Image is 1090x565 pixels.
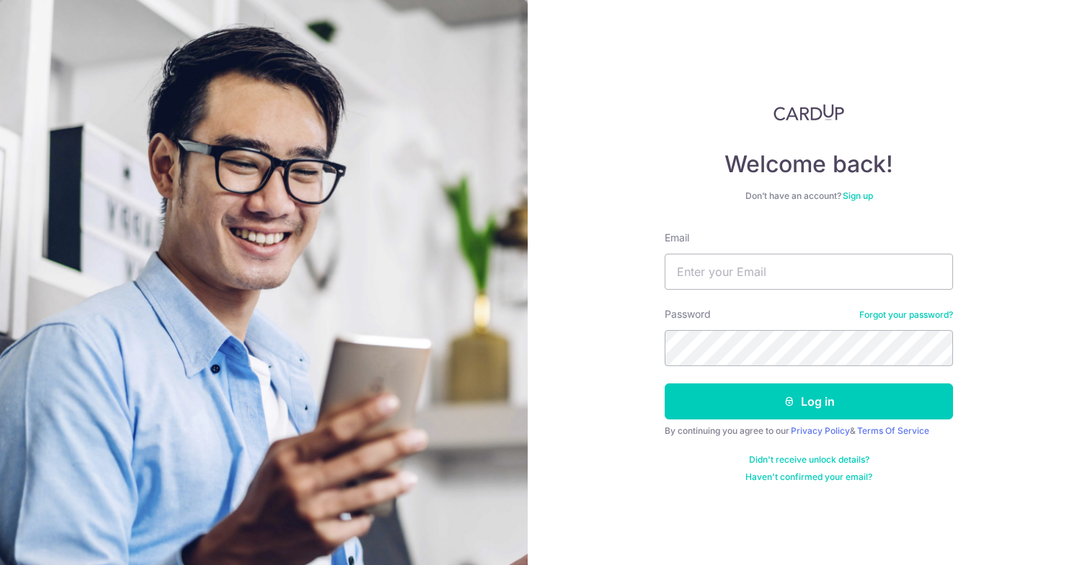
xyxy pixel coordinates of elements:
[749,454,869,466] a: Didn't receive unlock details?
[791,425,850,436] a: Privacy Policy
[665,307,711,321] label: Password
[665,425,953,437] div: By continuing you agree to our &
[859,309,953,321] a: Forgot your password?
[665,150,953,179] h4: Welcome back!
[665,254,953,290] input: Enter your Email
[665,231,689,245] label: Email
[745,471,872,483] a: Haven't confirmed your email?
[665,190,953,202] div: Don’t have an account?
[857,425,929,436] a: Terms Of Service
[665,383,953,419] button: Log in
[843,190,873,201] a: Sign up
[774,104,844,121] img: CardUp Logo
